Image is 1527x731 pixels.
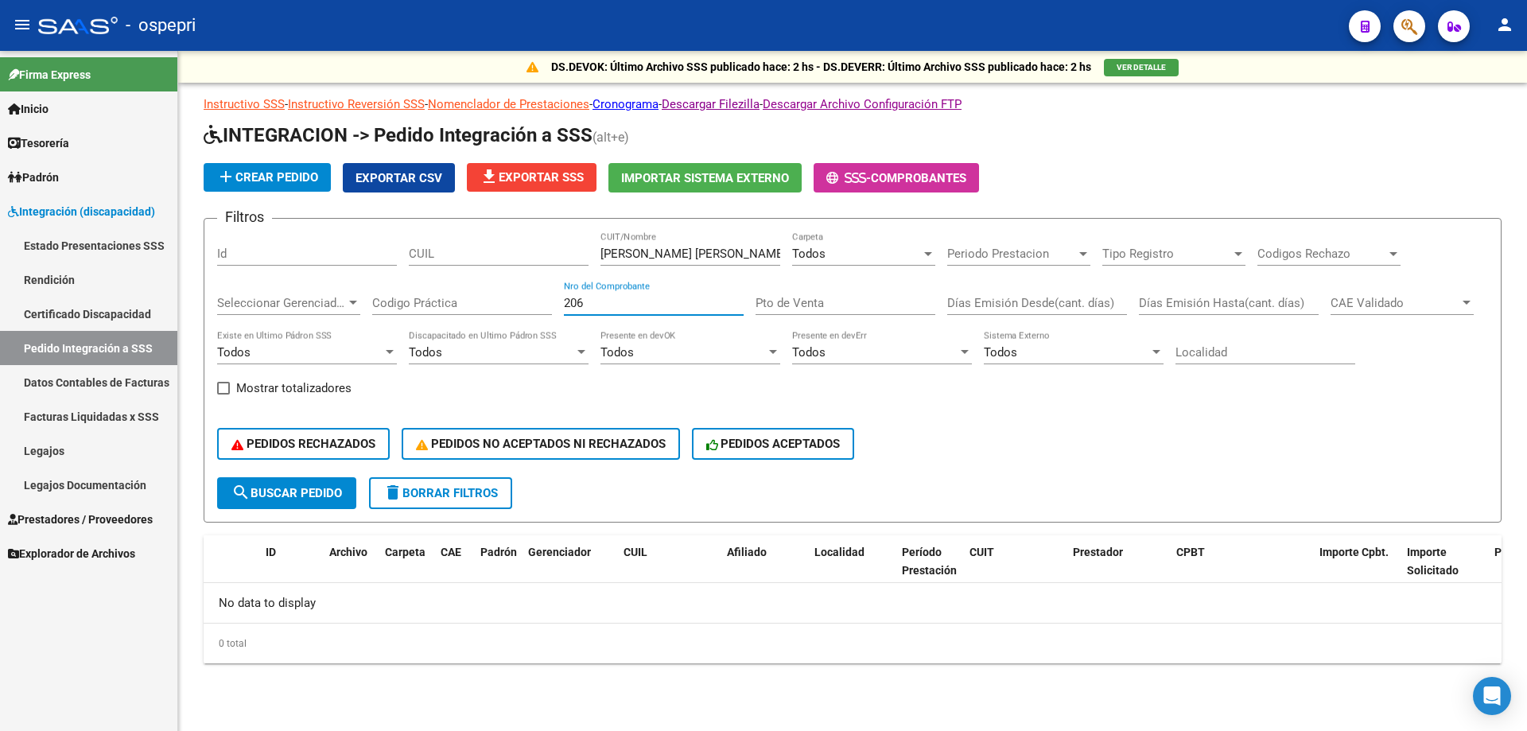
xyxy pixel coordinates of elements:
[8,203,155,220] span: Integración (discapacidad)
[204,95,1502,113] p: - - - - -
[13,15,32,34] mat-icon: menu
[1104,59,1179,76] button: VER DETALLE
[1407,546,1459,577] span: Importe Solicitado
[814,163,979,192] button: -Comprobantes
[727,546,767,558] span: Afiliado
[343,163,455,192] button: Exportar CSV
[434,535,474,605] datatable-header-cell: CAE
[383,483,402,502] mat-icon: delete
[231,437,375,451] span: PEDIDOS RECHAZADOS
[474,535,522,605] datatable-header-cell: Padrón
[551,58,1091,76] p: DS.DEVOK: Último Archivo SSS publicado hace: 2 hs - DS.DEVERR: Último Archivo SSS publicado hace:...
[231,486,342,500] span: Buscar Pedido
[947,247,1076,261] span: Periodo Prestacion
[217,477,356,509] button: Buscar Pedido
[217,345,251,360] span: Todos
[236,379,352,398] span: Mostrar totalizadores
[8,545,135,562] span: Explorador de Archivos
[593,97,659,111] a: Cronograma
[385,546,425,558] span: Carpeta
[217,428,390,460] button: PEDIDOS RECHAZADOS
[467,163,596,192] button: Exportar SSS
[763,97,962,111] a: Descargar Archivo Configuración FTP
[792,345,826,360] span: Todos
[1495,15,1514,34] mat-icon: person
[8,134,69,152] span: Tesorería
[383,486,498,500] span: Borrar Filtros
[259,535,323,605] datatable-header-cell: ID
[1067,535,1170,605] datatable-header-cell: Prestador
[204,124,593,146] span: INTEGRACION -> Pedido Integración a SSS
[1331,296,1459,310] span: CAE Validado
[621,171,789,185] span: Importar Sistema Externo
[1257,247,1386,261] span: Codigos Rechazo
[608,163,802,192] button: Importar Sistema Externo
[600,345,634,360] span: Todos
[1319,546,1389,558] span: Importe Cpbt.
[528,546,591,558] span: Gerenciador
[593,130,629,145] span: (alt+e)
[8,100,49,118] span: Inicio
[826,171,871,185] span: -
[266,546,276,558] span: ID
[480,170,584,185] span: Exportar SSS
[721,535,808,605] datatable-header-cell: Afiliado
[217,296,346,310] span: Seleccionar Gerenciador
[792,247,826,261] span: Todos
[216,170,318,185] span: Crear Pedido
[662,97,760,111] a: Descargar Filezilla
[480,546,517,558] span: Padrón
[126,8,196,43] span: - ospepri
[1401,535,1488,605] datatable-header-cell: Importe Solicitado
[8,66,91,84] span: Firma Express
[808,535,896,605] datatable-header-cell: Localidad
[428,97,589,111] a: Nomenclador de Prestaciones
[379,535,434,605] datatable-header-cell: Carpeta
[356,171,442,185] span: Exportar CSV
[522,535,617,605] datatable-header-cell: Gerenciador
[288,97,425,111] a: Instructivo Reversión SSS
[871,171,966,185] span: Comprobantes
[1170,535,1313,605] datatable-header-cell: CPBT
[963,535,1067,605] datatable-header-cell: CUIT
[984,345,1017,360] span: Todos
[8,169,59,186] span: Padrón
[1117,63,1166,72] span: VER DETALLE
[969,546,994,558] span: CUIT
[231,483,251,502] mat-icon: search
[409,345,442,360] span: Todos
[329,546,367,558] span: Archivo
[216,167,235,186] mat-icon: add
[706,437,841,451] span: PEDIDOS ACEPTADOS
[204,163,331,192] button: Crear Pedido
[624,546,647,558] span: CUIL
[204,583,1502,623] div: No data to display
[323,535,379,605] datatable-header-cell: Archivo
[617,535,721,605] datatable-header-cell: CUIL
[217,206,272,228] h3: Filtros
[441,546,461,558] span: CAE
[692,428,855,460] button: PEDIDOS ACEPTADOS
[204,624,1502,663] div: 0 total
[1176,546,1205,558] span: CPBT
[902,546,957,577] span: Período Prestación
[1473,677,1511,715] div: Open Intercom Messenger
[402,428,680,460] button: PEDIDOS NO ACEPTADOS NI RECHAZADOS
[480,167,499,186] mat-icon: file_download
[204,97,285,111] a: Instructivo SSS
[814,546,865,558] span: Localidad
[1073,546,1123,558] span: Prestador
[896,535,963,605] datatable-header-cell: Período Prestación
[369,477,512,509] button: Borrar Filtros
[1313,535,1401,605] datatable-header-cell: Importe Cpbt.
[416,437,666,451] span: PEDIDOS NO ACEPTADOS NI RECHAZADOS
[1102,247,1231,261] span: Tipo Registro
[8,511,153,528] span: Prestadores / Proveedores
